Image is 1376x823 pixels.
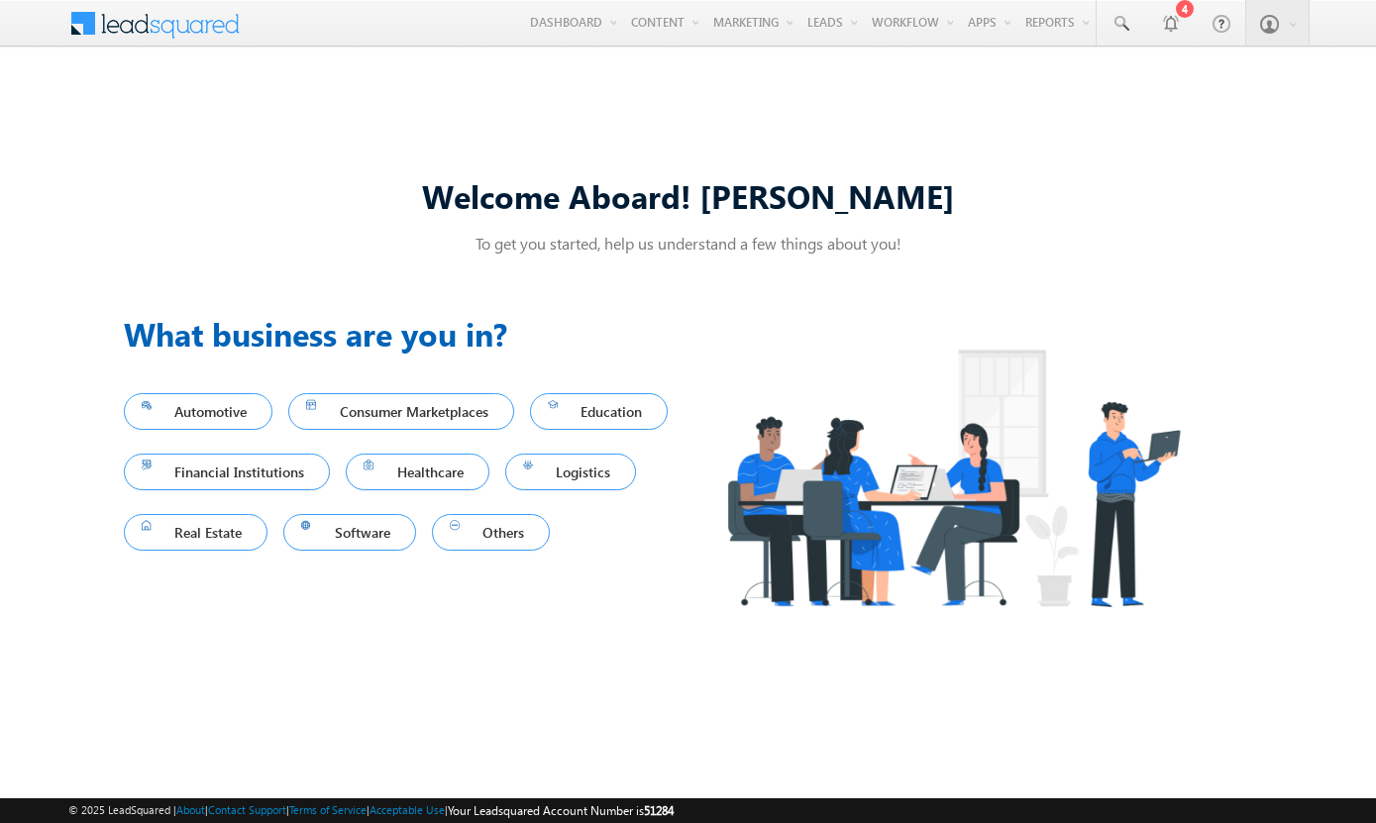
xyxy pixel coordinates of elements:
img: Industry.png [688,310,1217,646]
span: Real Estate [142,519,251,546]
span: Software [301,519,398,546]
span: Consumer Marketplaces [306,398,496,425]
span: Logistics [523,459,619,485]
span: Education [548,398,651,425]
div: Welcome Aboard! [PERSON_NAME] [124,174,1253,217]
h3: What business are you in? [124,310,688,358]
span: Others [450,519,533,546]
span: Financial Institutions [142,459,313,485]
a: Terms of Service [289,803,367,816]
span: 51284 [644,803,674,818]
a: About [176,803,205,816]
p: To get you started, help us understand a few things about you! [124,233,1253,254]
span: Automotive [142,398,256,425]
span: Healthcare [364,459,472,485]
a: Contact Support [208,803,286,816]
span: Your Leadsquared Account Number is [448,803,674,818]
a: Acceptable Use [370,803,445,816]
span: © 2025 LeadSquared | | | | | [68,801,674,820]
